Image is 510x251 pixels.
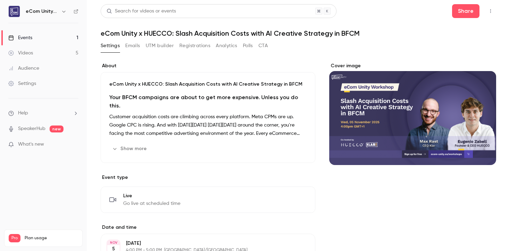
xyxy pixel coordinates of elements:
[101,174,315,181] p: Event type
[8,110,78,117] li: help-dropdown-opener
[101,29,496,37] h1: eCom Unity x HUECCO: Slash Acquisition Costs with AI Creative Strategy in BFCM
[109,94,298,109] strong: Your BFCM campaigns are about to get more expensive. Unless you do this.
[8,65,39,72] div: Audience
[109,113,307,138] p: Customer acquisition costs are climbing across every platform. Meta CPMs are up. Google CPC is ri...
[329,62,496,165] section: Cover image
[101,40,120,51] button: Settings
[126,240,279,247] p: [DATE]
[258,40,268,51] button: CTA
[101,62,315,69] label: About
[18,125,45,132] a: SpeakerHub
[8,80,36,87] div: Settings
[109,143,151,154] button: Show more
[216,40,237,51] button: Analytics
[18,110,28,117] span: Help
[107,8,176,15] div: Search for videos or events
[452,4,479,18] button: Share
[9,234,20,242] span: Pro
[26,8,58,15] h6: eCom Unity Workshops
[8,50,33,57] div: Videos
[18,141,44,148] span: What's new
[123,192,180,199] span: Live
[123,200,180,207] span: Go live at scheduled time
[107,240,120,245] div: NOV
[243,40,253,51] button: Polls
[329,62,496,69] label: Cover image
[70,141,78,148] iframe: Noticeable Trigger
[50,125,63,132] span: new
[146,40,174,51] button: UTM builder
[9,6,20,17] img: eCom Unity Workshops
[25,235,78,241] span: Plan usage
[109,81,307,88] p: eCom Unity x HUECCO: Slash Acquisition Costs with AI Creative Strategy in BFCM
[8,34,32,41] div: Events
[125,40,140,51] button: Emails
[179,40,210,51] button: Registrations
[101,224,315,231] label: Date and time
